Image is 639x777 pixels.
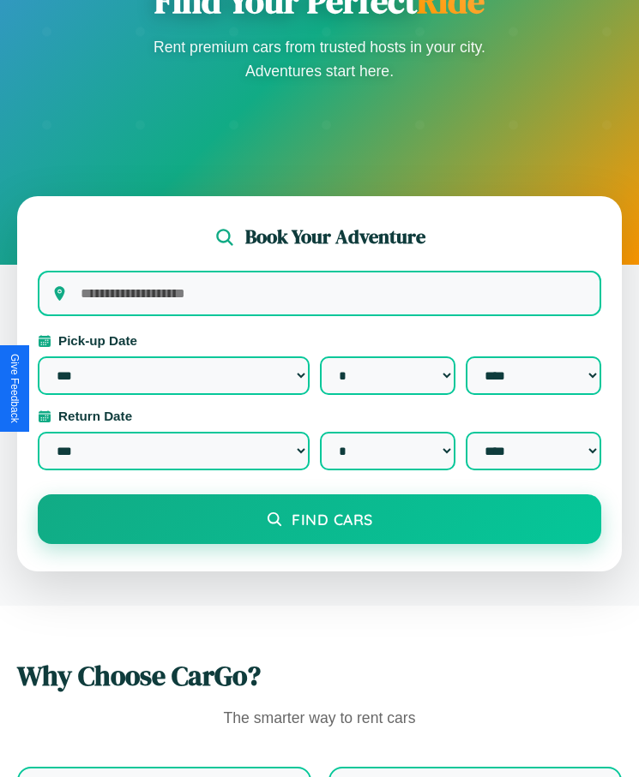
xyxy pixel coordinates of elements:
h2: Book Your Adventure [245,224,425,250]
p: The smarter way to rent cars [17,705,622,732]
h2: Why Choose CarGo? [17,657,622,695]
p: Rent premium cars from trusted hosts in your city. Adventures start here. [148,35,491,83]
button: Find Cars [38,494,601,544]
div: Give Feedback [9,354,21,423]
label: Pick-up Date [38,333,601,348]
label: Return Date [38,409,601,423]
